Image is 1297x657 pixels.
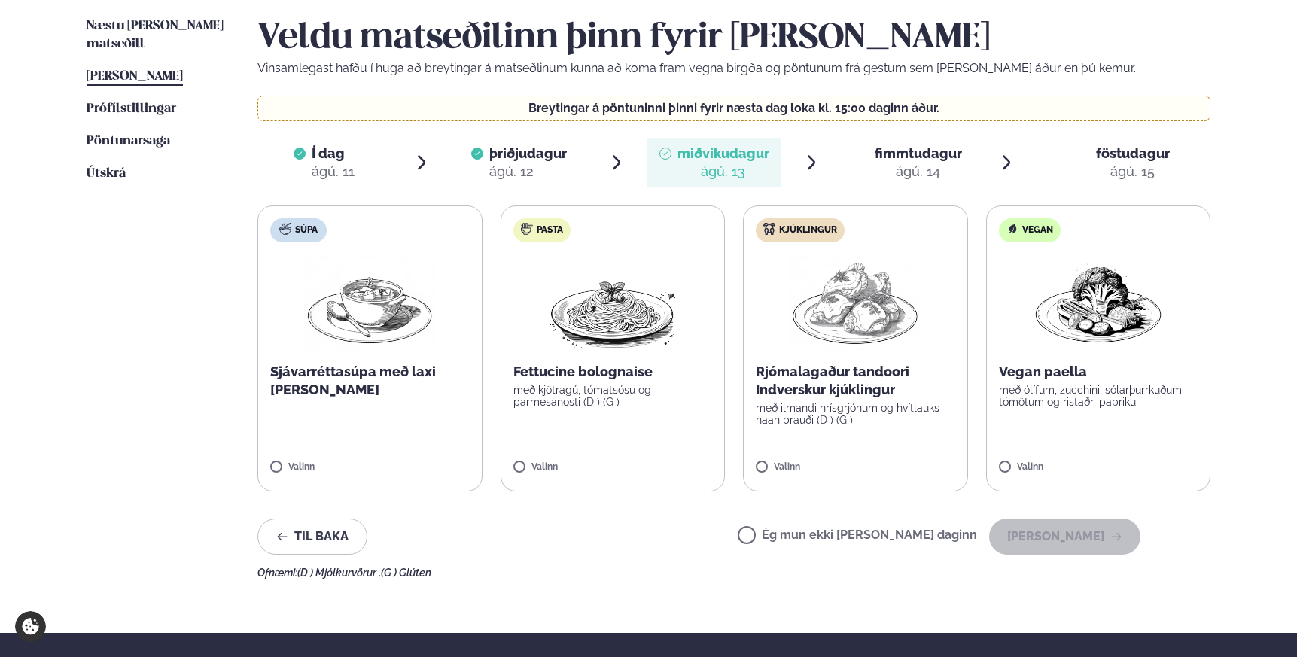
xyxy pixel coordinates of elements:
[279,223,291,235] img: soup.svg
[312,144,355,163] span: Í dag
[677,145,769,161] span: miðvikudagur
[381,567,431,579] span: (G ) Glúten
[1022,224,1053,236] span: Vegan
[297,567,381,579] span: (D ) Mjólkurvörur ,
[87,135,170,148] span: Pöntunarsaga
[87,20,224,50] span: Næstu [PERSON_NAME] matseðill
[763,223,775,235] img: chicken.svg
[87,68,183,86] a: [PERSON_NAME]
[547,254,679,351] img: Spagetti.png
[1096,163,1170,181] div: ágú. 15
[303,254,436,351] img: Soup.png
[875,163,962,181] div: ágú. 14
[257,59,1210,78] p: Vinsamlegast hafðu í huga að breytingar á matseðlinum kunna að koma fram vegna birgða og pöntunum...
[513,363,713,381] p: Fettucine bolognaise
[270,363,470,399] p: Sjávarréttasúpa með laxi [PERSON_NAME]
[513,384,713,408] p: með kjötragú, tómatsósu og parmesanosti (D ) (G )
[87,167,126,180] span: Útskrá
[537,224,563,236] span: Pasta
[999,363,1198,381] p: Vegan paella
[989,519,1140,555] button: [PERSON_NAME]
[312,163,355,181] div: ágú. 11
[87,70,183,83] span: [PERSON_NAME]
[489,145,567,161] span: þriðjudagur
[257,567,1210,579] div: Ofnæmi:
[87,100,176,118] a: Prófílstillingar
[273,102,1195,114] p: Breytingar á pöntuninni þinni fyrir næsta dag loka kl. 15:00 daginn áður.
[87,17,227,53] a: Næstu [PERSON_NAME] matseðill
[756,363,955,399] p: Rjómalagaður tandoori Indverskur kjúklingur
[1006,223,1018,235] img: Vegan.svg
[875,145,962,161] span: fimmtudagur
[257,17,1210,59] h2: Veldu matseðilinn þinn fyrir [PERSON_NAME]
[677,163,769,181] div: ágú. 13
[779,224,837,236] span: Kjúklingur
[87,165,126,183] a: Útskrá
[15,611,46,642] a: Cookie settings
[295,224,318,236] span: Súpa
[257,519,367,555] button: Til baka
[87,132,170,151] a: Pöntunarsaga
[999,384,1198,408] p: með ólífum, zucchini, sólarþurrkuðum tómötum og ristaðri papriku
[521,223,533,235] img: pasta.svg
[489,163,567,181] div: ágú. 12
[756,402,955,426] p: með ilmandi hrísgrjónum og hvítlauks naan brauði (D ) (G )
[87,102,176,115] span: Prófílstillingar
[789,254,921,351] img: Chicken-thighs.png
[1032,254,1165,351] img: Vegan.png
[1096,145,1170,161] span: föstudagur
